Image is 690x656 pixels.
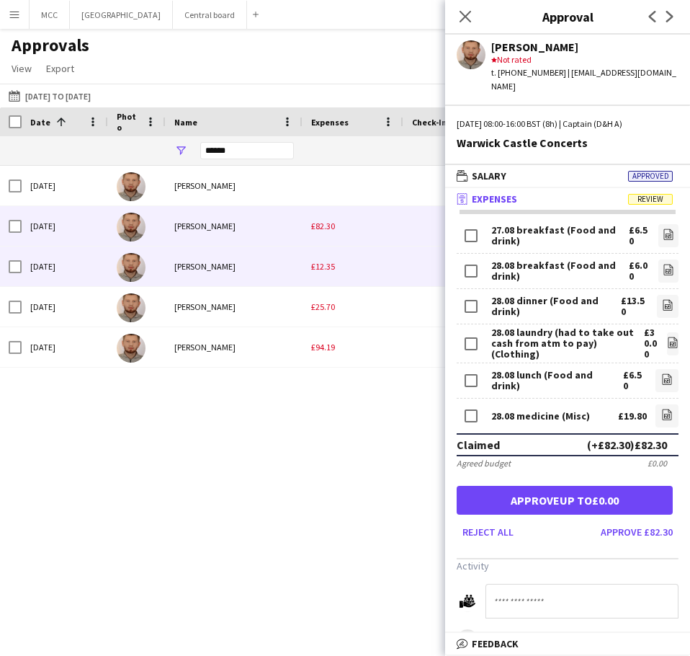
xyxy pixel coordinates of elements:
div: 28.08 laundry (had to take out cash from atm to pay) (Clothing) [491,327,644,360]
div: £6.50 [629,225,650,247]
div: t. [PHONE_NUMBER] | [EMAIL_ADDRESS][DOMAIN_NAME] [491,66,678,92]
h3: Activity [457,559,678,572]
app-user-avatar: Hayley Ekwubiri [457,629,478,651]
div: £19.80 [618,411,647,422]
span: £25.70 [311,301,335,312]
div: £6.00 [629,260,650,282]
div: [DATE] 21:44 [485,629,634,640]
span: £94.19 [311,342,335,353]
h3: Approval [445,7,690,26]
div: Not rated [491,53,678,66]
span: Export [46,62,74,75]
button: Central board [173,1,247,29]
button: Approveup to£0.00 [457,486,673,515]
button: MCC [30,1,70,29]
div: (+£82.30) £82.30 [587,438,667,452]
button: Approve £82.30 [595,520,678,544]
div: [PERSON_NAME] [166,206,303,246]
div: [DATE] [22,247,108,286]
div: [DATE] [22,327,108,367]
span: Expenses [472,192,517,205]
div: Agreed budget [457,458,511,469]
mat-expansion-panel-header: Feedback [445,633,690,655]
span: View [12,62,32,75]
a: View [6,59,37,78]
div: [PERSON_NAME] [166,327,303,367]
mat-expansion-panel-header: SalaryApproved [445,165,690,187]
div: 28.08 dinner (Food and drink) [491,296,621,317]
div: 28.08 lunch (Food and drink) [491,370,623,391]
div: [DATE] [22,166,108,205]
div: Warwick Castle Concerts [457,136,678,149]
span: Check-In [412,117,447,128]
div: £6.50 [623,370,647,391]
span: Salary [472,169,506,182]
img: Konrad Zareba [117,334,145,363]
img: Konrad Zareba [117,172,145,201]
button: [GEOGRAPHIC_DATA] [70,1,173,29]
div: [DATE] 08:00-16:00 BST (8h) | Captain (D&H A) [457,118,678,130]
div: 27.08 breakfast (Food and drink) [491,225,629,247]
div: £13.50 [621,296,648,317]
div: [PERSON_NAME] [166,247,303,286]
button: Open Filter Menu [174,144,187,157]
img: Konrad Zareba [117,293,145,322]
img: Konrad Zareba [117,253,145,282]
span: Photo [117,111,140,133]
span: £12.35 [311,261,335,272]
div: [PERSON_NAME] [491,40,678,53]
div: 28.08 medicine (Misc) [491,411,590,422]
div: [PERSON_NAME] [166,166,303,205]
span: Name [174,117,197,128]
div: £0.00 [648,458,667,469]
div: Claimed [457,438,500,452]
input: Name Filter Input [200,142,294,159]
span: Review [628,194,673,205]
a: Export [40,59,80,78]
img: Konrad Zareba [117,213,145,241]
span: £82.30 [311,221,335,231]
div: [DATE] [22,206,108,246]
button: Reject all [457,520,519,544]
span: Approved [628,171,673,182]
span: Feedback [472,637,519,650]
button: [DATE] to [DATE] [6,87,94,105]
span: Date [30,117,50,128]
div: 28.08 breakfast (Food and drink) [491,260,629,282]
div: £30.00 [644,327,658,360]
div: [PERSON_NAME] [166,287,303,327]
div: [DATE] [22,287,108,327]
span: Expenses [311,117,349,128]
mat-expansion-panel-header: ExpensesReview [445,188,690,210]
